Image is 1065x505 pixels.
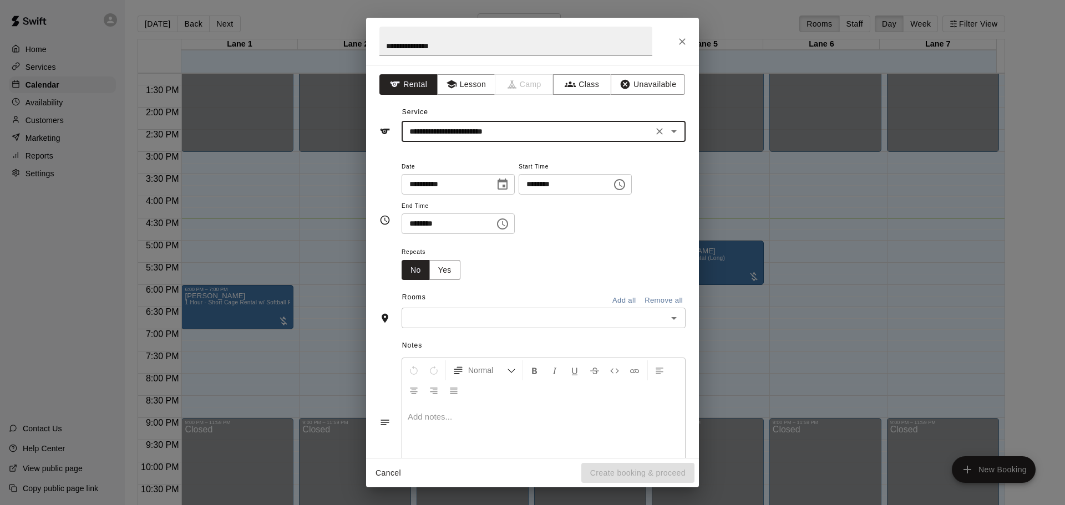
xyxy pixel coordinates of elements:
[553,74,611,95] button: Class
[402,337,686,355] span: Notes
[402,199,515,214] span: End Time
[424,360,443,380] button: Redo
[666,124,682,139] button: Open
[379,417,390,428] svg: Notes
[371,463,406,483] button: Cancel
[652,124,667,139] button: Clear
[519,160,632,175] span: Start Time
[642,292,686,309] button: Remove all
[402,260,460,280] div: outlined button group
[402,260,430,280] button: No
[402,245,469,260] span: Repeats
[437,74,495,95] button: Lesson
[611,74,685,95] button: Unavailable
[672,32,692,52] button: Close
[608,174,631,196] button: Choose time, selected time is 3:00 PM
[525,360,544,380] button: Format Bold
[448,360,520,380] button: Formatting Options
[379,126,390,137] svg: Service
[491,174,514,196] button: Choose date, selected date is Oct 10, 2025
[429,260,460,280] button: Yes
[491,213,514,235] button: Choose time, selected time is 3:30 PM
[468,365,507,376] span: Normal
[379,215,390,226] svg: Timing
[402,293,426,301] span: Rooms
[402,108,428,116] span: Service
[605,360,624,380] button: Insert Code
[404,380,423,400] button: Center Align
[606,292,642,309] button: Add all
[379,313,390,324] svg: Rooms
[379,74,438,95] button: Rental
[650,360,669,380] button: Left Align
[495,74,554,95] span: Camps can only be created in the Services page
[625,360,644,380] button: Insert Link
[585,360,604,380] button: Format Strikethrough
[402,160,515,175] span: Date
[565,360,584,380] button: Format Underline
[444,380,463,400] button: Justify Align
[404,360,423,380] button: Undo
[545,360,564,380] button: Format Italics
[424,380,443,400] button: Right Align
[666,310,682,326] button: Open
